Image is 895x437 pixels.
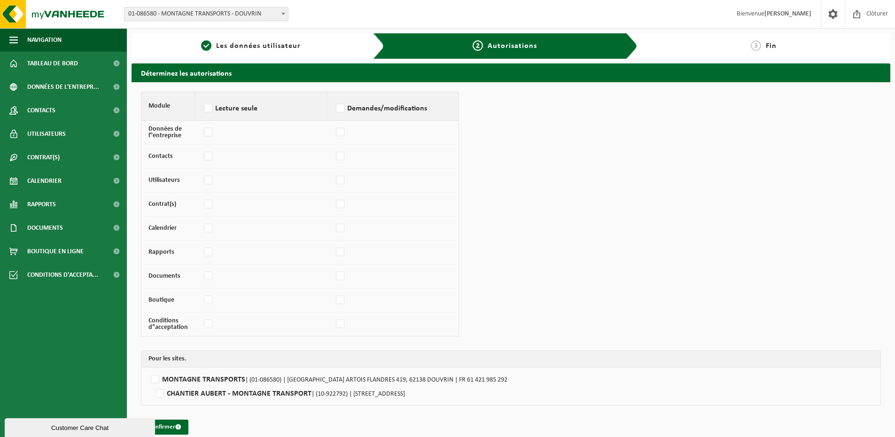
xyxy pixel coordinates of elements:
strong: Calendrier [148,225,177,232]
span: 01-086580 - MONTAGNE TRANSPORTS - DOUVRIN [124,7,288,21]
span: Conditions d'accepta... [27,263,98,287]
span: | (01-086580) | [GEOGRAPHIC_DATA] ARTOIS FLANDRES 419, 62138 DOUVRIN | FR 61 421 985 292 [245,376,507,383]
strong: Conditions d"acceptation [148,317,188,331]
a: 1Les données utilisateur [136,40,366,52]
label: MONTAGNE TRANSPORTS [148,372,873,386]
span: 01-086580 - MONTAGNE TRANSPORTS - DOUVRIN [125,8,288,21]
iframe: chat widget [5,416,157,437]
strong: Utilisateurs [148,177,180,184]
span: Contrat(s) [27,146,60,169]
span: | (10-922792) | [STREET_ADDRESS] [311,390,405,398]
span: 1 [201,40,211,51]
span: Les données utilisateur [216,42,301,50]
span: Calendrier [27,169,62,193]
span: Rapports [27,193,56,216]
th: Module [141,92,195,121]
button: Confirmer [142,420,188,435]
span: Navigation [27,28,62,52]
span: Fin [766,42,777,50]
strong: Données de l"entreprise [148,125,182,139]
label: Demandes/modifications [334,101,451,116]
strong: [PERSON_NAME] [764,10,811,17]
span: 3 [751,40,761,51]
span: Autorisations [488,42,537,50]
h2: Déterminez les autorisations [132,63,890,82]
strong: Documents [148,273,180,280]
strong: Boutique [148,297,174,304]
span: Boutique en ligne [27,240,84,263]
span: 2 [473,40,483,51]
span: Documents [27,216,63,240]
span: Tableau de bord [27,52,78,75]
strong: Rapports [148,249,174,256]
strong: Contrat(s) [148,201,176,208]
label: Lecture seule [202,101,319,116]
span: Données de l'entrepr... [27,75,99,99]
strong: Contacts [148,153,173,160]
th: Pour les sites. [141,351,880,367]
label: CHANTIER AUBERT - MONTAGNE TRANSPORT [153,386,410,400]
span: Contacts [27,99,55,122]
span: Utilisateurs [27,122,66,146]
